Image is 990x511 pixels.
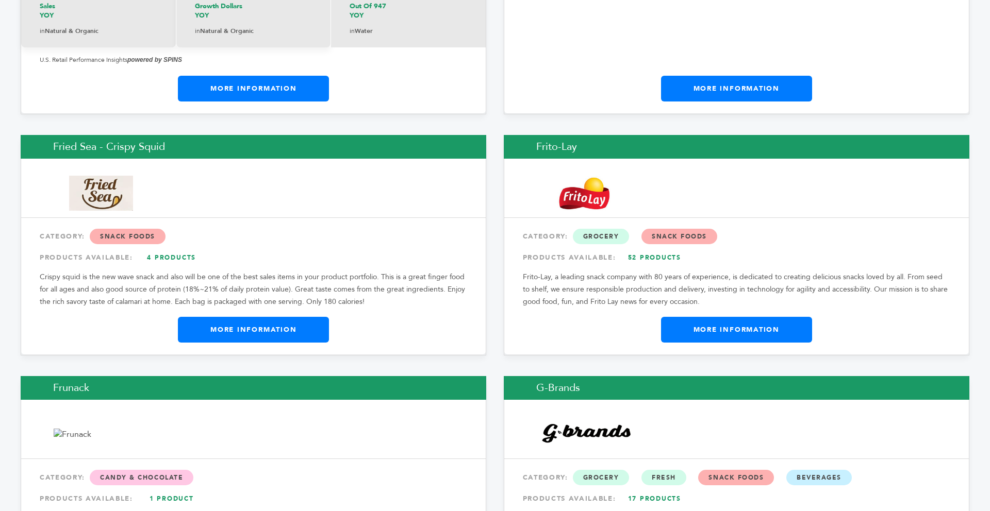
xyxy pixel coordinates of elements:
[127,56,182,63] strong: powered by SPINS
[90,470,193,485] span: Candy & Chocolate
[350,11,364,20] span: YOY
[90,229,166,244] span: Snack Foods
[40,271,467,308] p: Crispy squid is the new wave snack and also will be one of the best sales items in your product p...
[641,229,717,244] span: Snack Foods
[698,470,774,485] span: Snack Foods
[618,248,690,267] a: 52 Products
[523,468,950,487] div: CATEGORY:
[350,2,467,20] p: Out Of 947
[178,76,329,101] a: More Information
[195,2,312,20] p: Growth Dollars
[40,227,467,246] div: CATEGORY:
[504,376,969,400] h2: G-Brands
[504,135,969,159] h2: Frito-Lay
[195,11,209,20] span: YOY
[573,470,630,485] span: Grocery
[195,25,312,37] p: Natural & Organic
[661,76,812,101] a: More Information
[40,248,467,267] div: PRODUCTS AVAILABLE:
[350,27,355,35] span: in
[40,489,467,508] div: PRODUCTS AVAILABLE:
[537,176,632,211] img: Frito-Lay
[786,470,852,485] span: Beverages
[537,417,632,452] img: G-Brands
[40,468,467,487] div: CATEGORY:
[54,429,91,440] img: Frunack
[523,489,950,508] div: PRODUCTS AVAILABLE:
[195,27,200,35] span: in
[54,176,149,211] img: Fried Sea - Crispy Squid
[40,54,467,66] p: U.S. Retail Performance Insights
[40,27,45,35] span: in
[40,2,157,20] p: Sales
[523,227,950,246] div: CATEGORY:
[618,489,690,508] a: 17 Products
[136,489,208,508] a: 1 Product
[350,25,467,37] p: Water
[178,317,329,343] a: More Information
[523,271,950,308] p: Frito-Lay, a leading snack company with 80 years of experience, is dedicated to creating deliciou...
[573,229,630,244] span: Grocery
[523,248,950,267] div: PRODUCTS AVAILABLE:
[21,135,486,159] h2: Fried Sea - Crispy Squid
[136,248,208,267] a: 4 Products
[661,317,812,343] a: More Information
[21,376,486,400] h2: Frunack
[40,11,54,20] span: YOY
[641,470,686,485] span: Fresh
[40,25,157,37] p: Natural & Organic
